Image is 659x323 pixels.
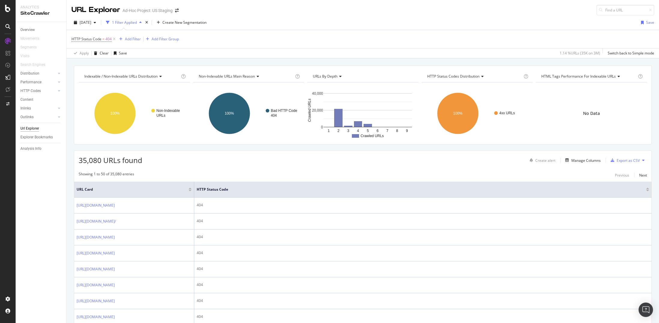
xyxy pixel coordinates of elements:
[20,125,62,132] a: Url Explorer
[312,108,323,112] text: 20,000
[152,36,179,42] div: Add Filter Group
[608,155,640,165] button: Export as CSV
[307,99,312,122] text: Crawled URLs
[328,129,330,133] text: 1
[527,155,555,165] button: Create alert
[197,298,649,303] div: 404
[347,129,349,133] text: 3
[20,35,39,42] div: Movements
[83,72,180,81] h4: Indexable / Non-Indexable URLs Distribution
[144,20,149,26] div: times
[20,114,56,120] a: Outlinks
[193,87,304,140] svg: A chart.
[20,44,43,51] a: Segments
[499,111,515,115] text: 4xx URLs
[92,48,109,58] button: Clear
[71,48,89,58] button: Apply
[20,10,62,17] div: SiteCrawler
[560,51,600,56] div: 1.14 % URLs ( 35K on 3M )
[608,51,654,56] div: Switch back to Simple mode
[20,62,45,68] div: Search Engines
[406,129,408,133] text: 9
[639,303,653,317] div: Open Intercom Messenger
[312,91,323,96] text: 40,000
[615,171,629,179] button: Previous
[197,218,649,224] div: 404
[321,125,323,129] text: 0
[77,187,187,192] span: URL Card
[615,173,629,178] div: Previous
[125,36,141,42] div: Add Filter
[105,35,112,43] span: 404
[535,158,555,163] div: Create alert
[20,114,34,120] div: Outlinks
[197,314,649,319] div: 404
[117,35,141,43] button: Add Filter
[77,298,115,304] a: [URL][DOMAIN_NAME]
[20,105,31,112] div: Inlinks
[605,48,654,58] button: Switch back to Simple mode
[20,134,62,140] a: Explorer Bookmarks
[77,218,116,224] a: [URL][DOMAIN_NAME]‏/
[154,18,209,27] button: Create New Segmentation
[77,266,115,272] a: [URL][DOMAIN_NAME]
[571,158,601,163] div: Manage Columns
[225,111,234,115] text: 100%
[104,18,144,27] button: 1 Filter Applied
[20,5,62,10] div: Analytics
[312,72,413,81] h4: URLs by Depth
[20,27,35,33] div: Overview
[79,155,142,165] span: 35,080 URLs found
[313,74,337,79] span: URLs by Depth
[197,202,649,208] div: 404
[102,36,104,42] span: =
[639,18,654,27] button: Save
[119,51,127,56] div: Save
[20,62,51,68] a: Search Engines
[77,314,115,320] a: [URL][DOMAIN_NAME]
[426,72,523,81] h4: HTTP Status Codes Distribution
[20,88,56,94] a: HTTP Codes
[80,20,91,25] span: 2025 Sep. 29th
[197,234,649,240] div: 404
[20,44,37,51] div: Segments
[198,72,294,81] h4: Non-Indexable URLs Main Reason
[156,113,165,118] text: URLs
[20,79,56,85] a: Performance
[646,20,654,25] div: Save
[583,110,600,116] span: No Data
[307,87,418,140] svg: A chart.
[197,187,637,192] span: HTTP Status Code
[20,105,56,112] a: Inlinks
[71,36,101,42] span: HTTP Status Code
[197,282,649,288] div: 404
[112,20,137,25] div: 1 Filter Applied
[20,97,62,103] a: Content
[453,111,462,115] text: 100%
[639,173,647,178] div: Next
[197,266,649,272] div: 404
[77,234,115,240] a: [URL][DOMAIN_NAME]
[20,146,62,152] a: Analysis Info
[540,72,637,81] h4: HTML Tags Performance for Indexable URLs
[20,70,39,77] div: Distribution
[361,134,384,138] text: Crawled URLs
[79,171,134,179] div: Showing 1 to 50 of 35,080 entries
[271,113,277,118] text: 404
[20,125,39,132] div: Url Explorer
[376,129,379,133] text: 6
[20,35,45,42] a: Movements
[367,129,369,133] text: 5
[77,202,115,208] a: [URL][DOMAIN_NAME]
[386,129,388,133] text: 7
[639,171,647,179] button: Next
[175,8,179,13] div: arrow-right-arrow-left
[197,250,649,256] div: 404
[20,146,41,152] div: Analysis Info
[271,109,297,113] text: Bad HTTP Code
[79,87,189,140] svg: A chart.
[617,158,640,163] div: Export as CSV
[100,51,109,56] div: Clear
